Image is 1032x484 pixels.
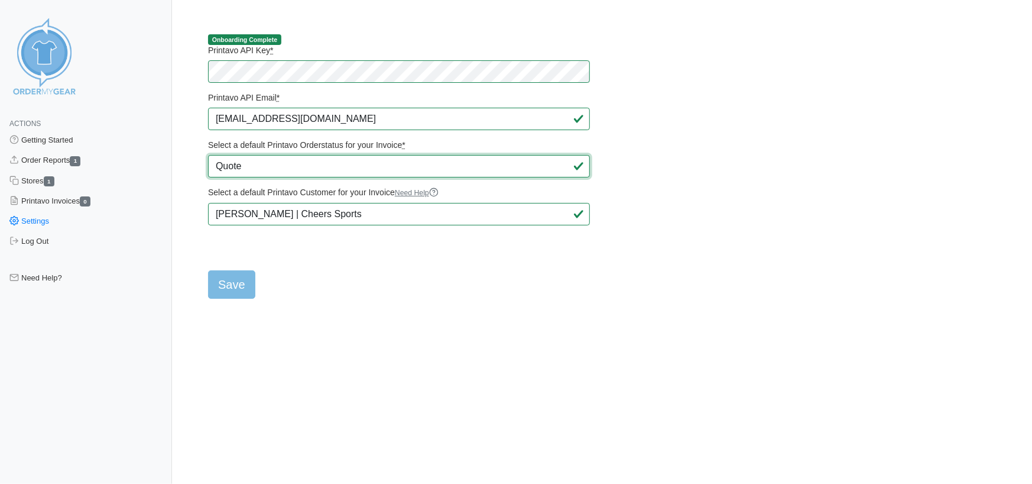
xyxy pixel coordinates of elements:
[80,196,90,206] span: 0
[208,45,590,56] label: Printavo API Key
[44,176,54,186] span: 1
[208,92,590,103] label: Printavo API Email
[402,140,405,150] abbr: required
[208,187,590,198] label: Select a default Printavo Customer for your Invoice
[277,93,280,102] abbr: required
[208,270,255,299] input: Save
[208,203,590,225] input: Type at least 4 characters
[9,120,41,128] span: Actions
[395,189,439,197] a: Need Help
[70,156,80,166] span: 1
[270,46,273,55] abbr: required
[208,140,590,150] label: Select a default Printavo Orderstatus for your Invoice
[208,34,281,45] span: Onboarding Complete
